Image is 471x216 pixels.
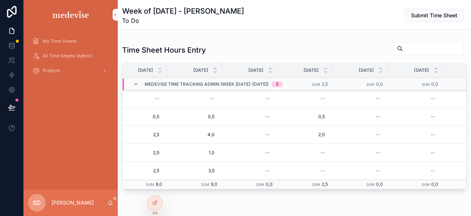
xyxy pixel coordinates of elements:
div: -- [431,132,435,138]
span: 2,5 [322,81,328,87]
a: My Time Sheets [28,35,113,48]
small: Sum [312,82,320,86]
img: App logo [51,9,91,21]
a: All Time Sheets (Admin) [28,49,113,63]
span: Projects [43,68,60,74]
span: 0,0 [376,81,383,87]
div: -- [376,132,380,138]
a: Projects [28,64,113,77]
div: -- [431,150,435,156]
span: 0,0 [431,181,438,187]
small: Sum [366,82,375,86]
div: -- [431,96,435,102]
span: [DATE] [414,67,429,73]
button: Submit Time Sheet [405,9,464,22]
span: [DATE] [138,67,153,73]
span: 1,0 [174,150,215,156]
div: -- [210,96,215,102]
div: scrollable content [24,29,118,87]
span: 0,5 [284,114,325,120]
div: -- [321,96,325,102]
span: 3,5 [174,168,215,174]
span: 0,0 [431,81,438,87]
div: -- [265,114,270,120]
span: [DATE] [248,67,263,73]
small: Sum [422,82,430,86]
span: 2,5 [119,132,159,138]
span: 0,5 [174,114,215,120]
small: Sum [312,183,320,187]
div: -- [431,168,435,174]
span: 2,5 [119,150,159,156]
span: [DATE] [359,67,374,73]
span: My Time Sheets [43,38,77,44]
div: -- [265,132,270,138]
span: [DATE] [304,67,319,73]
small: Sum [201,183,209,187]
div: -- [321,168,325,174]
span: 0,5 [119,114,159,120]
span: 9,0 [211,181,217,187]
div: -- [431,114,435,120]
span: To Do [122,16,244,25]
p: [PERSON_NAME] [52,199,94,206]
h1: Week of [DATE] - [PERSON_NAME] [122,6,244,16]
span: [DATE] [193,67,208,73]
span: Submit Time Sheet [411,12,457,19]
div: -- [265,96,270,102]
small: Sum [422,183,430,187]
span: SD [33,198,41,207]
span: 4,0 [174,132,215,138]
div: -- [321,150,325,156]
span: 2,0 [284,132,325,138]
span: All Time Sheets (Admin) [43,53,92,59]
div: -- [265,150,270,156]
span: 2,5 [119,168,159,174]
span: 0,0 [266,181,273,187]
div: -- [155,96,159,102]
small: Sum [256,183,264,187]
div: -- [376,96,380,102]
div: -- [376,168,380,174]
span: 0,0 [376,181,383,187]
div: 5 [276,81,279,87]
div: -- [376,114,380,120]
small: Sum [366,183,375,187]
span: 8,0 [156,181,162,187]
div: -- [376,150,380,156]
span: 2,5 [322,181,328,187]
small: Sum [146,183,154,187]
h1: Time Sheet Hours Entry [122,45,206,55]
span: Medevise Time Tracking ADMIN (week [DATE]-[DATE]) [145,81,269,87]
div: -- [265,168,270,174]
